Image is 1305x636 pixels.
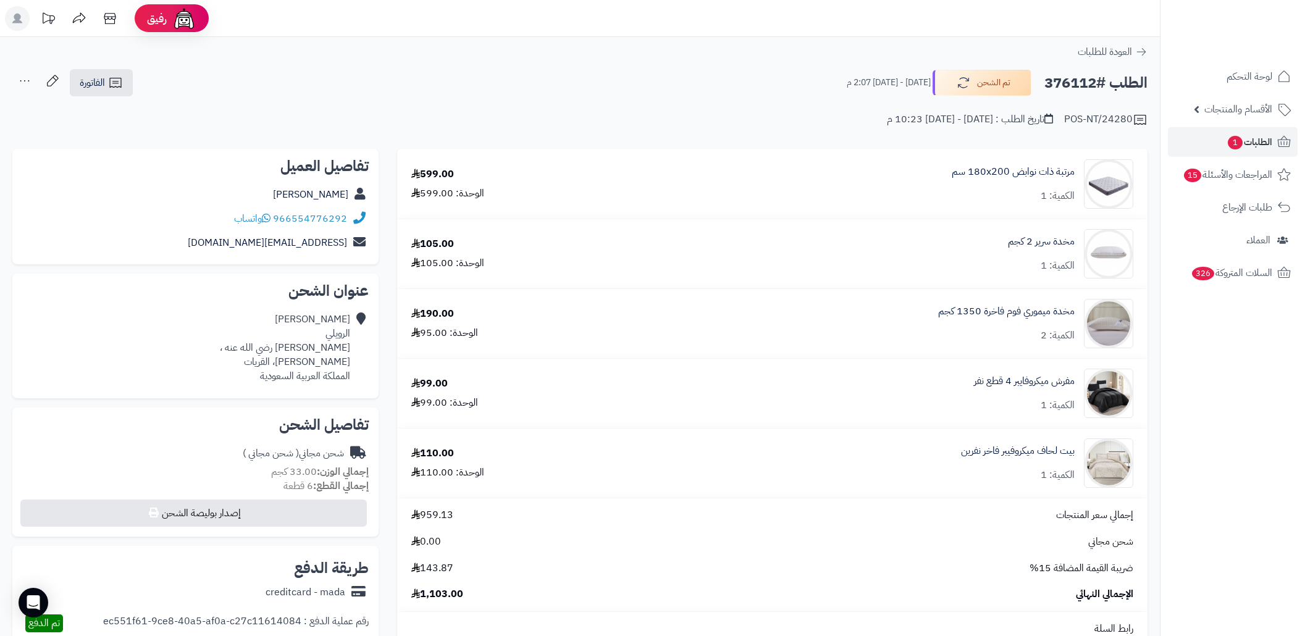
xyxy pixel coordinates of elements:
span: العودة للطلبات [1078,44,1132,59]
span: 143.87 [411,561,453,575]
small: 6 قطعة [283,479,369,493]
button: إصدار بوليصة الشحن [20,500,367,527]
img: 1702708315-RS-09-90x90.jpg [1085,159,1133,209]
div: الكمية: 1 [1041,398,1075,412]
a: الطلبات1 [1168,127,1298,157]
div: الوحدة: 599.00 [411,186,484,201]
span: الإجمالي النهائي [1076,587,1133,601]
a: مفرش ميكروفايبر 4 قطع نفر [974,374,1075,388]
span: الفاتورة [80,75,105,90]
div: الوحدة: 99.00 [411,396,478,410]
a: العملاء [1168,225,1298,255]
div: الكمية: 1 [1041,468,1075,482]
span: الأقسام والمنتجات [1204,101,1272,118]
span: 0.00 [411,535,441,549]
span: إجمالي سعر المنتجات [1056,508,1133,522]
small: 33.00 كجم [271,464,369,479]
span: 959.13 [411,508,453,522]
a: 966554776292 [273,211,347,226]
span: ضريبة القيمة المضافة 15% [1030,561,1133,575]
img: 1748259993-1-90x90.jpg [1085,369,1133,418]
div: شحن مجاني [243,446,344,461]
a: العودة للطلبات [1078,44,1148,59]
div: 599.00 [411,167,454,182]
div: [PERSON_NAME] الرويلي [PERSON_NAME] رضي الله عنه ، [PERSON_NAME]، القريات المملكة العربية السعودية [220,312,350,383]
span: الطلبات [1227,133,1272,151]
div: 105.00 [411,237,454,251]
h2: طريقة الدفع [294,561,369,575]
span: ( شحن مجاني ) [243,446,299,461]
a: [EMAIL_ADDRESS][DOMAIN_NAME] [188,235,347,250]
div: POS-NT/24280 [1064,112,1148,127]
div: الوحدة: 95.00 [411,326,478,340]
a: تحديثات المنصة [33,6,64,34]
div: 99.00 [411,377,448,391]
h2: الطلب #376112 [1044,70,1148,96]
div: الوحدة: 105.00 [411,256,484,270]
div: الكمية: 1 [1041,189,1075,203]
span: 326 [1191,266,1215,281]
img: ai-face.png [172,6,196,31]
a: لوحة التحكم [1168,62,1298,91]
a: المراجعات والأسئلة15 [1168,160,1298,190]
button: تم الشحن [933,70,1031,96]
span: 15 [1183,168,1202,183]
div: Open Intercom Messenger [19,588,48,617]
div: رقم عملية الدفع : ec551f61-9ce8-40a5-af0a-c27c11614084 [103,614,369,632]
div: تاريخ الطلب : [DATE] - [DATE] 10:23 م [887,112,1053,127]
span: 1 [1227,135,1243,150]
h2: تفاصيل الشحن [22,417,369,432]
h2: تفاصيل العميل [22,159,369,174]
h2: عنوان الشحن [22,283,369,298]
span: العملاء [1246,232,1270,249]
a: مرتبة ذات نوابض 180x200 سم [952,165,1075,179]
div: رابط السلة [402,622,1143,636]
span: لوحة التحكم [1227,68,1272,85]
span: طلبات الإرجاع [1222,199,1272,216]
a: السلات المتروكة326 [1168,258,1298,288]
img: 1711657987-220106010146-90x90.jpg [1085,229,1133,278]
span: شحن مجاني [1088,535,1133,549]
span: تم الدفع [28,616,60,630]
strong: إجمالي القطع: [313,479,369,493]
a: [PERSON_NAME] [273,187,348,202]
span: 1,103.00 [411,587,463,601]
span: المراجعات والأسئلة [1183,166,1272,183]
div: الوحدة: 110.00 [411,466,484,480]
div: الكمية: 1 [1041,259,1075,273]
span: رفيق [147,11,167,26]
div: الكمية: 2 [1041,328,1075,343]
img: logo-2.png [1221,9,1293,35]
a: واتساب [234,211,271,226]
strong: إجمالي الوزن: [317,464,369,479]
a: مخدة سرير 2 كجم [1008,235,1075,249]
a: طلبات الإرجاع [1168,193,1298,222]
span: السلات المتروكة [1191,264,1272,282]
div: 190.00 [411,307,454,321]
a: بيت لحاف ميكروفيبر فاخر نفرين [961,444,1075,458]
div: 110.00 [411,446,454,461]
a: الفاتورة [70,69,133,96]
div: creditcard - mada [266,585,345,600]
img: 1732714475-220106010173-90x90.jpg [1085,299,1133,348]
small: [DATE] - [DATE] 2:07 م [847,77,931,89]
a: مخدة ميموري فوم فاخرة 1350 كجم [938,304,1075,319]
img: 1757415092-1-90x90.jpg [1085,438,1133,488]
